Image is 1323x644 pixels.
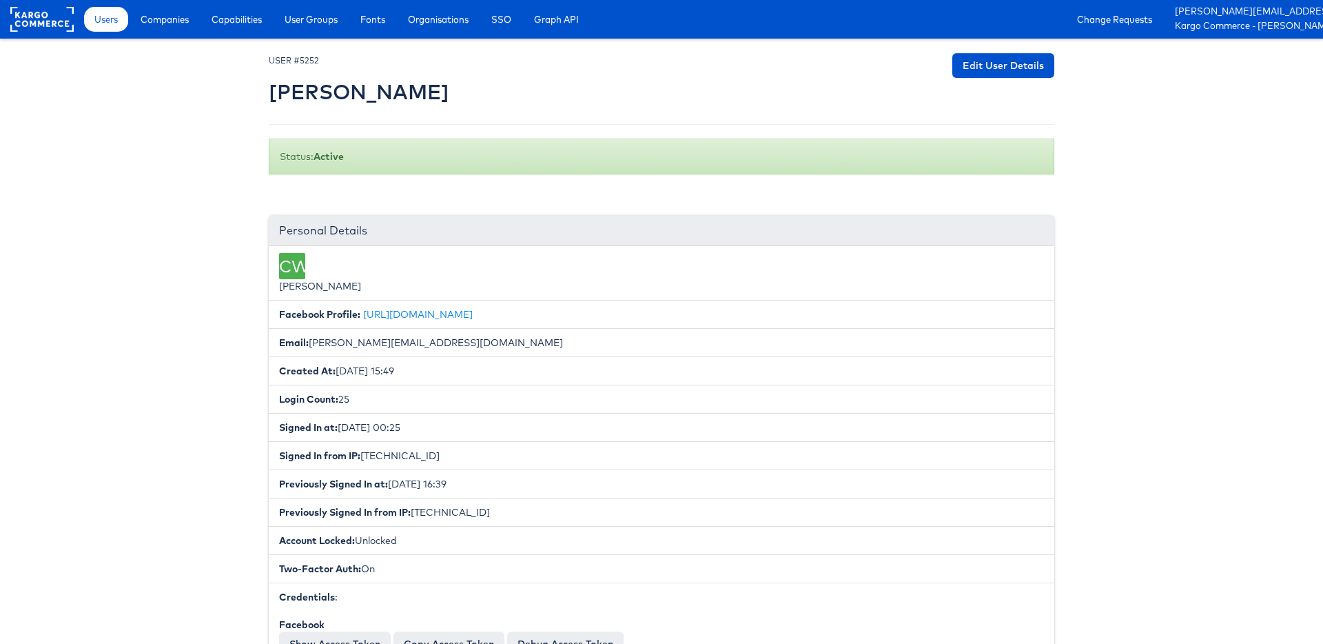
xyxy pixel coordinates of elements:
[524,7,589,32] a: Graph API
[269,441,1054,470] li: [TECHNICAL_ID]
[84,7,128,32] a: Users
[94,12,118,26] span: Users
[279,618,325,631] b: Facebook
[279,534,355,547] b: Account Locked:
[279,393,338,405] b: Login Count:
[279,478,388,490] b: Previously Signed In at:
[269,356,1054,385] li: [DATE] 15:49
[279,506,411,519] b: Previously Signed In from IP:
[269,554,1054,583] li: On
[350,7,396,32] a: Fonts
[279,365,336,377] b: Created At:
[269,139,1054,174] div: Status:
[408,12,469,26] span: Organisations
[269,385,1054,414] li: 25
[279,450,360,462] b: Signed In from IP:
[269,55,319,66] small: USER #5252
[314,150,344,163] b: Active
[201,7,272,32] a: Capabilities
[274,7,348,32] a: User Groups
[1175,5,1313,19] a: [PERSON_NAME][EMAIL_ADDRESS][DOMAIN_NAME]
[279,336,309,349] b: Email:
[952,53,1054,78] a: Edit User Details
[491,12,511,26] span: SSO
[360,12,385,26] span: Fonts
[279,421,338,434] b: Signed In at:
[269,526,1054,555] li: Unlocked
[285,12,338,26] span: User Groups
[269,328,1054,357] li: [PERSON_NAME][EMAIL_ADDRESS][DOMAIN_NAME]
[534,12,579,26] span: Graph API
[212,12,262,26] span: Capabilities
[398,7,479,32] a: Organisations
[269,498,1054,527] li: [TECHNICAL_ID]
[269,216,1054,246] div: Personal Details
[279,591,335,603] b: Credentials
[1175,19,1313,34] a: Kargo Commerce - [PERSON_NAME]
[269,246,1054,301] li: [PERSON_NAME]
[141,12,189,26] span: Companies
[269,470,1054,499] li: [DATE] 16:39
[1067,7,1162,32] a: Change Requests
[279,308,360,321] b: Facebook Profile:
[269,413,1054,442] li: [DATE] 00:25
[279,563,361,575] b: Two-Factor Auth:
[363,308,473,321] a: [URL][DOMAIN_NAME]
[279,253,305,279] div: CW
[481,7,522,32] a: SSO
[130,7,199,32] a: Companies
[269,81,449,103] h2: [PERSON_NAME]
